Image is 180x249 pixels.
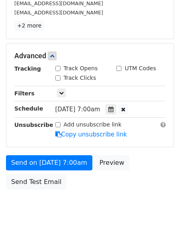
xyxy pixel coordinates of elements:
strong: Filters [14,90,35,97]
label: UTM Codes [125,64,156,73]
a: Copy unsubscribe link [55,131,127,138]
a: Send Test Email [6,174,67,190]
h5: Advanced [14,51,166,60]
strong: Tracking [14,65,41,72]
small: [EMAIL_ADDRESS][DOMAIN_NAME] [14,0,103,6]
iframe: Chat Widget [140,211,180,249]
strong: Unsubscribe [14,122,53,128]
strong: Schedule [14,105,43,112]
label: Track Opens [64,64,98,73]
a: +2 more [14,21,44,31]
a: Preview [94,155,129,170]
span: [DATE] 7:00am [55,106,100,113]
label: Track Clicks [64,74,96,82]
small: [EMAIL_ADDRESS][DOMAIN_NAME] [14,10,103,16]
label: Add unsubscribe link [64,121,122,129]
a: Send on [DATE] 7:00am [6,155,92,170]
